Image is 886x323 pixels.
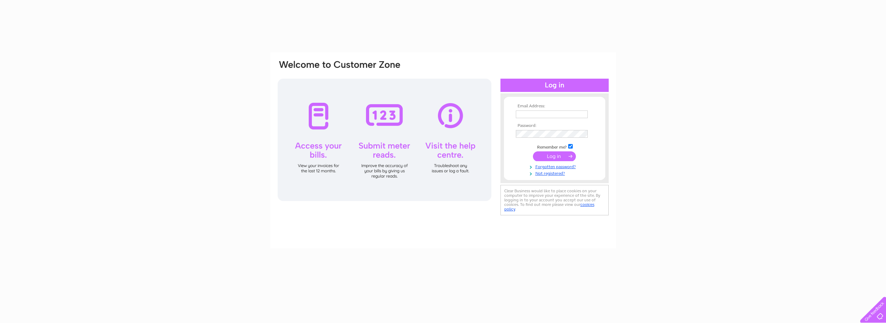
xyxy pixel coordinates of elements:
a: Forgotten password? [516,163,595,170]
input: Submit [533,151,576,161]
th: Email Address: [514,104,595,109]
a: Not registered? [516,170,595,176]
div: Clear Business would like to place cookies on your computer to improve your experience of the sit... [500,185,609,215]
td: Remember me? [514,143,595,150]
a: cookies policy [504,202,594,211]
th: Password: [514,123,595,128]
